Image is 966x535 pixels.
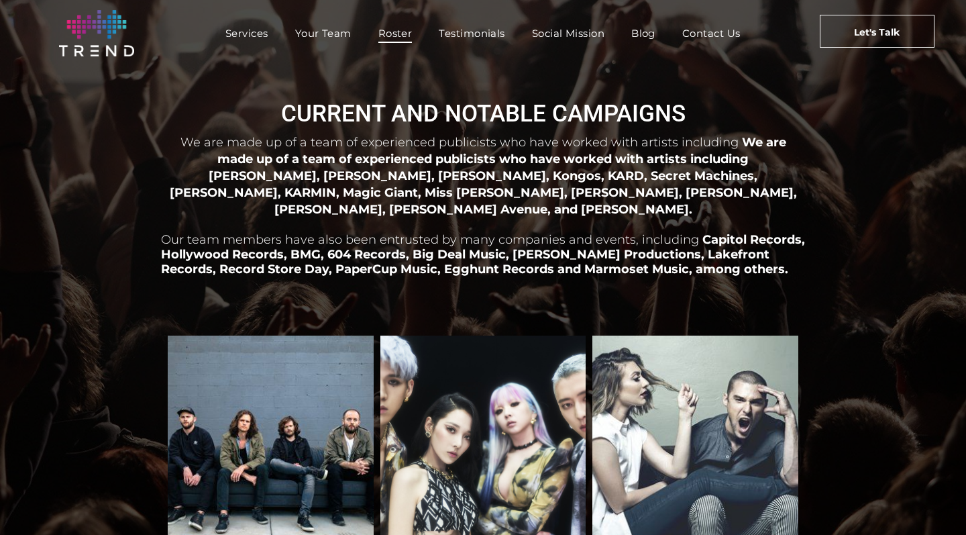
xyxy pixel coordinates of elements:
a: Roster [365,23,426,43]
span: Capitol Records, Hollywood Records, BMG, 604 Records, Big Deal Music, [PERSON_NAME] Productions, ... [161,232,805,277]
a: Social Mission [519,23,618,43]
span: Let's Talk [854,15,900,49]
span: CURRENT AND NOTABLE CAMPAIGNS [281,100,686,128]
a: Blog [618,23,669,43]
span: We are made up of a team of experienced publicists who have worked with artists including [180,135,739,150]
a: Services [212,23,282,43]
span: We are made up of a team of experienced publicists who have worked with artists including [PERSON... [170,135,797,216]
a: Let's Talk [820,15,934,48]
a: Your Team [282,23,365,43]
a: Contact Us [669,23,754,43]
a: Testimonials [425,23,518,43]
span: Our team members have also been entrusted by many companies and events, including [161,232,699,247]
img: logo [59,10,134,56]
